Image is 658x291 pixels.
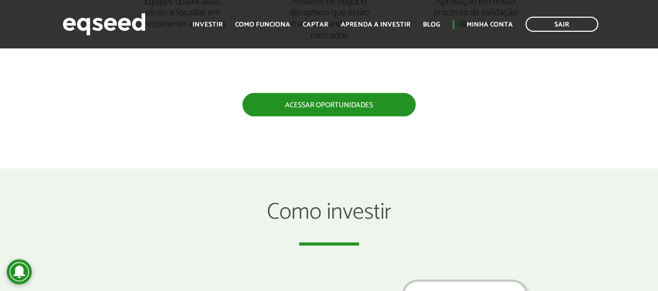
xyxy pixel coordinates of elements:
[341,21,410,28] a: Aprenda a investir
[525,17,598,32] a: Sair
[134,200,524,246] h2: Como investir
[62,10,146,38] img: EqSeed
[423,21,440,28] a: Blog
[303,21,328,28] a: Captar
[192,21,223,28] a: Investir
[242,93,416,117] a: Acessar oportunidades
[467,21,513,28] a: Minha conta
[235,21,290,28] a: Como funciona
